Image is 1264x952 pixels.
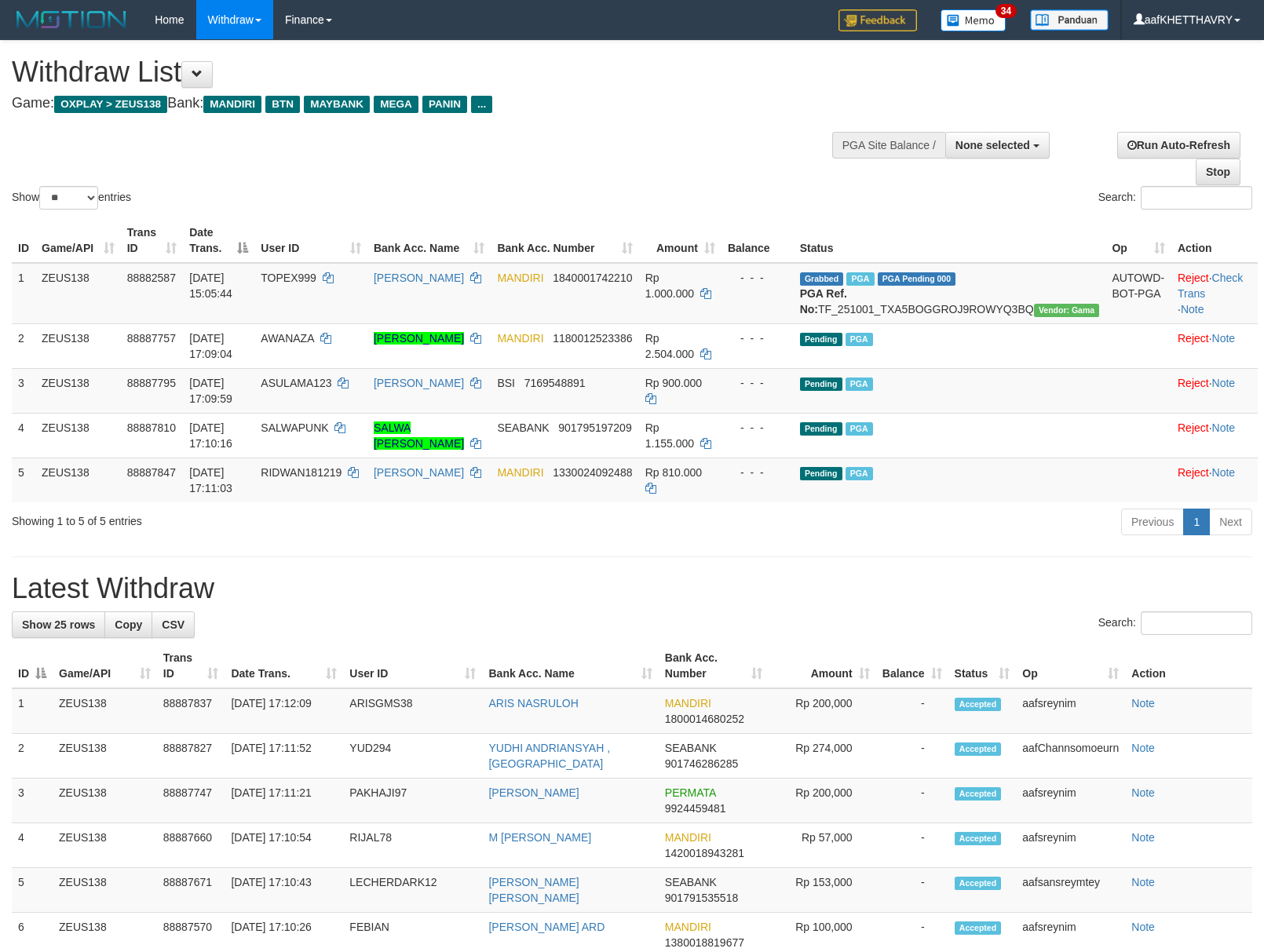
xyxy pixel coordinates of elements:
td: aafsreynim [1016,779,1125,823]
span: AWANAZA [261,332,313,345]
button: None selected [945,132,1050,159]
a: Stop [1196,159,1240,185]
span: BTN [265,96,300,113]
span: Marked by aafnoeunsreypich [846,272,874,286]
span: Pending [800,467,842,480]
span: [DATE] 17:09:59 [189,377,232,405]
td: - [876,823,948,868]
a: Note [1131,742,1155,754]
span: Rp 810.000 [645,466,702,479]
th: ID: activate to sort column descending [12,644,53,688]
span: MANDIRI [497,272,543,284]
th: User ID: activate to sort column ascending [343,644,482,688]
a: Note [1212,466,1236,479]
a: 1 [1183,509,1210,535]
th: Bank Acc. Number: activate to sort column ascending [491,218,638,263]
span: Marked by aafanarl [846,422,873,436]
td: ZEUS138 [35,323,121,368]
span: MEGA [374,96,418,113]
span: SEABANK [665,876,717,888]
span: Grabbed [800,272,844,286]
span: MANDIRI [497,466,543,479]
td: 3 [12,368,35,413]
span: Copy 1840001742210 to clipboard [553,272,632,284]
td: 2 [12,323,35,368]
td: 3 [12,779,53,823]
span: TOPEX999 [261,272,316,284]
td: aafsreynim [1016,688,1125,734]
h4: Game: Bank: [12,96,827,111]
a: CSV [152,611,195,638]
span: Rp 1.155.000 [645,421,694,450]
span: MANDIRI [665,831,711,844]
span: Accepted [955,742,1002,756]
th: ID [12,218,35,263]
td: [DATE] 17:11:52 [225,734,343,779]
span: PGA Pending [878,272,956,286]
th: Bank Acc. Name: activate to sort column ascending [367,218,491,263]
td: 4 [12,413,35,458]
a: Check Trans [1178,272,1243,300]
td: · [1171,413,1258,458]
span: ASULAMA123 [261,377,331,389]
th: Date Trans.: activate to sort column ascending [225,644,343,688]
a: [PERSON_NAME] [488,786,579,799]
th: Game/API: activate to sort column ascending [35,218,121,263]
a: Reject [1178,421,1209,434]
b: PGA Ref. No: [800,287,847,316]
td: ZEUS138 [53,823,157,868]
span: Copy 1330024092488 to clipboard [553,466,632,479]
a: Reject [1178,377,1209,389]
td: Rp 153,000 [769,868,876,913]
span: ... [471,96,492,113]
label: Search: [1098,611,1252,635]
select: Showentries [39,186,98,210]
span: OXPLAY > ZEUS138 [54,96,167,113]
td: 88887827 [157,734,225,779]
span: SEABANK [665,742,717,754]
a: Previous [1121,509,1184,535]
img: Button%20Memo.svg [941,9,1006,31]
span: Accepted [955,698,1002,711]
img: Feedback.jpg [838,9,917,31]
div: PGA Site Balance / [832,132,945,159]
td: ZEUS138 [53,734,157,779]
td: 1 [12,263,35,324]
span: Copy 901795197209 to clipboard [558,421,631,434]
td: 4 [12,823,53,868]
span: Copy [115,618,142,631]
td: YUD294 [343,734,482,779]
a: Copy [104,611,152,638]
h1: Latest Withdraw [12,573,1252,604]
td: - [876,868,948,913]
td: ZEUS138 [35,263,121,324]
span: Copy 7169548891 to clipboard [524,377,586,389]
td: aafsansreymtey [1016,868,1125,913]
td: [DATE] 17:12:09 [225,688,343,734]
span: Accepted [955,921,1002,935]
a: YUDHI ANDRIANSYAH , [GEOGRAPHIC_DATA] [488,742,610,770]
a: Note [1212,332,1236,345]
a: Note [1131,831,1155,844]
span: 88887810 [127,421,176,434]
td: 88887660 [157,823,225,868]
input: Search: [1141,611,1252,635]
span: SEABANK [497,421,549,434]
span: None selected [955,139,1030,151]
span: Copy 901791535518 to clipboard [665,892,738,904]
span: RIDWAN181219 [261,466,342,479]
th: Game/API: activate to sort column ascending [53,644,157,688]
a: Note [1131,921,1155,933]
td: ZEUS138 [35,458,121,502]
td: LECHERDARK12 [343,868,482,913]
span: Accepted [955,832,1002,845]
th: Amount: activate to sort column ascending [769,644,876,688]
td: Rp 274,000 [769,734,876,779]
label: Search: [1098,186,1252,210]
span: 88887795 [127,377,176,389]
img: panduan.png [1030,9,1109,31]
td: Rp 57,000 [769,823,876,868]
td: · [1171,368,1258,413]
td: 5 [12,868,53,913]
a: M [PERSON_NAME] [488,831,591,844]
